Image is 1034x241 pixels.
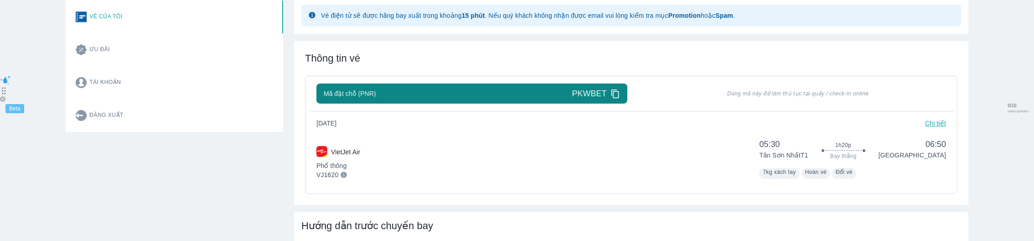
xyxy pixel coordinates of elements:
[805,169,827,175] span: Hoàn vé
[836,169,853,175] span: Đổi vé
[316,119,344,128] span: [DATE]
[316,170,338,179] p: VJ1620
[76,110,87,121] img: logout
[835,141,851,149] span: 1h20p
[301,220,433,231] span: Hướng dẫn trước chuyến bay
[715,12,733,19] strong: Spam
[324,89,376,98] span: Mã đặt chỗ (PNR)
[76,44,87,55] img: promotion
[68,66,233,99] button: Tài khoản
[462,12,485,19] strong: 15 phút
[759,151,808,160] p: Tân Sơn Nhất T1
[68,99,233,132] button: Đăng xuất
[309,12,315,18] img: glyph
[763,169,796,175] span: 7kg xách tay
[331,147,360,157] p: VietJet Air
[879,139,946,150] span: 06:50
[321,12,735,19] span: Vé điện tử sẽ được hãng bay xuất trong khoảng . Nếu quý khách không nhận được email vui lòng kiểm...
[925,119,946,128] p: Chi tiết
[316,161,360,170] p: Phổ thông
[1008,103,1029,109] span: 0 / 10
[5,104,24,113] div: Beta
[572,88,607,99] span: PKWBET
[668,12,701,19] strong: Promotion
[1008,109,1029,114] span: used queries
[305,52,360,64] span: Thông tin vé
[76,77,87,88] img: account
[759,139,808,150] span: 05:30
[879,151,946,160] p: [GEOGRAPHIC_DATA]
[650,90,946,97] span: Dùng mã này để làm thủ tục tại quầy / check-in online
[68,0,233,33] button: Vé của tôi
[76,11,87,22] img: ticket
[68,33,233,66] button: Ưu đãi
[830,152,857,160] span: Bay thẳng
